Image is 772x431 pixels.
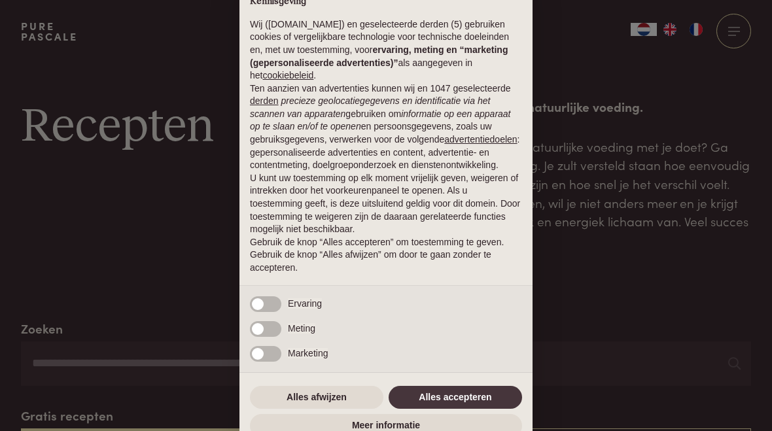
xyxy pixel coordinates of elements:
button: Alles accepteren [389,386,522,409]
button: derden [250,95,279,108]
strong: ervaring, meting en “marketing (gepersonaliseerde advertenties)” [250,44,508,68]
button: Alles afwijzen [250,386,383,409]
span: Marketing [288,348,328,358]
p: U kunt uw toestemming op elk moment vrijelijk geven, weigeren of intrekken door het voorkeurenpan... [250,172,522,236]
span: Meting [288,323,315,334]
a: cookiebeleid [262,70,313,80]
em: informatie op een apparaat op te slaan en/of te openen [250,109,511,132]
p: Wij ([DOMAIN_NAME]) en geselecteerde derden (5) gebruiken cookies of vergelijkbare technologie vo... [250,18,522,82]
p: Gebruik de knop “Alles accepteren” om toestemming te geven. Gebruik de knop “Alles afwijzen” om d... [250,236,522,275]
span: Ervaring [288,298,322,309]
em: precieze geolocatiegegevens en identificatie via het scannen van apparaten [250,95,490,119]
p: Ten aanzien van advertenties kunnen wij en 1047 geselecteerde gebruiken om en persoonsgegevens, z... [250,82,522,172]
button: advertentiedoelen [444,133,517,147]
